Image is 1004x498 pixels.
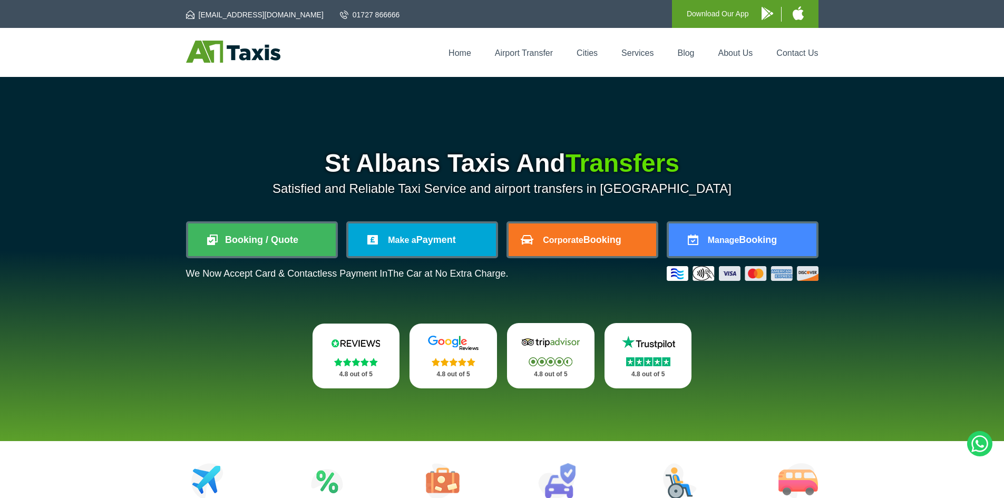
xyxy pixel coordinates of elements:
[186,41,280,63] img: A1 Taxis St Albans LTD
[186,151,818,176] h1: St Albans Taxis And
[626,357,670,366] img: Stars
[186,268,509,279] p: We Now Accept Card & Contactless Payment In
[616,368,680,381] p: 4.8 out of 5
[617,335,680,350] img: Trustpilot
[708,236,739,245] span: Manage
[186,181,818,196] p: Satisfied and Reliable Taxi Service and airport transfers in [GEOGRAPHIC_DATA]
[566,149,679,177] span: Transfers
[324,335,387,351] img: Reviews.io
[387,268,508,279] span: The Car at No Extra Charge.
[449,48,471,57] a: Home
[422,335,485,351] img: Google
[432,358,475,366] img: Stars
[388,236,416,245] span: Make a
[509,223,656,256] a: CorporateBooking
[669,223,816,256] a: ManageBooking
[529,357,572,366] img: Stars
[495,48,553,57] a: Airport Transfer
[605,323,692,388] a: Trustpilot Stars 4.8 out of 5
[348,223,496,256] a: Make aPayment
[334,358,378,366] img: Stars
[677,48,694,57] a: Blog
[421,368,485,381] p: 4.8 out of 5
[519,335,582,350] img: Tripadvisor
[762,7,773,20] img: A1 Taxis Android App
[507,323,594,388] a: Tripadvisor Stars 4.8 out of 5
[793,6,804,20] img: A1 Taxis iPhone App
[687,7,749,21] p: Download Our App
[186,9,324,20] a: [EMAIL_ADDRESS][DOMAIN_NAME]
[577,48,598,57] a: Cities
[776,48,818,57] a: Contact Us
[324,368,388,381] p: 4.8 out of 5
[718,48,753,57] a: About Us
[543,236,583,245] span: Corporate
[410,324,497,388] a: Google Stars 4.8 out of 5
[519,368,583,381] p: 4.8 out of 5
[313,324,400,388] a: Reviews.io Stars 4.8 out of 5
[340,9,400,20] a: 01727 866666
[667,266,818,281] img: Credit And Debit Cards
[621,48,654,57] a: Services
[188,223,336,256] a: Booking / Quote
